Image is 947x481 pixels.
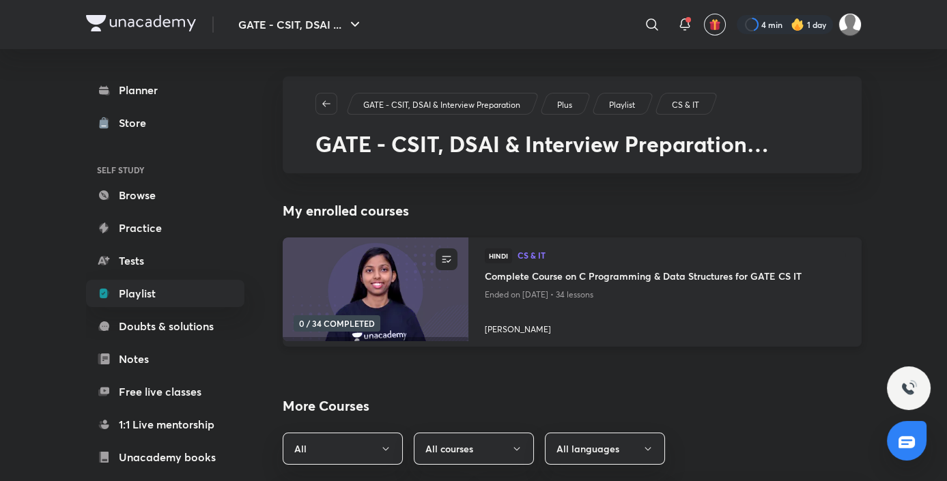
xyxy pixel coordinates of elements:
[86,15,196,35] a: Company Logo
[315,129,769,184] span: GATE - CSIT, DSAI & Interview Preparation Programming & Data Structure
[283,201,862,221] h4: My enrolled courses
[86,158,244,181] h6: SELF STUDY
[672,99,699,111] p: CS & IT
[838,13,862,36] img: Varsha Sharma
[86,181,244,209] a: Browse
[86,345,244,373] a: Notes
[86,214,244,242] a: Practice
[283,396,862,416] h2: More Courses
[86,378,244,405] a: Free live classes
[518,251,845,259] span: CS & IT
[281,237,470,342] img: new-thumbnail
[86,109,244,136] a: Store
[901,380,917,396] img: ttu
[485,269,845,286] a: Complete Course on C Programming & Data Structures for GATE CS IT
[414,433,534,465] button: All courses
[485,248,512,263] span: Hindi
[669,99,701,111] a: CS & IT
[545,433,665,465] button: All languages
[518,251,845,261] a: CS & IT
[86,443,244,471] a: Unacademy books
[557,99,572,111] p: Plus
[361,99,522,111] a: GATE - CSIT, DSAI & Interview Preparation
[609,99,635,111] p: Playlist
[86,15,196,31] img: Company Logo
[283,237,468,347] a: new-thumbnail0 / 34 COMPLETED
[485,286,845,304] p: Ended on [DATE] • 34 lessons
[86,411,244,438] a: 1:1 Live mentorship
[709,18,721,31] img: avatar
[606,99,637,111] a: Playlist
[119,115,154,131] div: Store
[86,247,244,274] a: Tests
[704,14,726,35] button: avatar
[485,318,845,336] a: [PERSON_NAME]
[363,99,520,111] p: GATE - CSIT, DSAI & Interview Preparation
[283,433,403,465] button: All
[86,312,244,340] a: Doubts & solutions
[791,18,804,31] img: streak
[230,11,371,38] button: GATE - CSIT, DSAI ...
[554,99,574,111] a: Plus
[86,76,244,104] a: Planner
[86,280,244,307] a: Playlist
[294,315,380,332] span: 0 / 34 COMPLETED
